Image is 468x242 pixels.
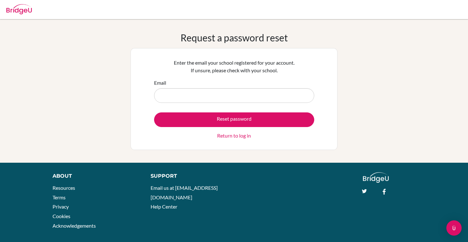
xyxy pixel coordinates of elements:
[53,213,70,219] a: Cookies
[154,79,166,87] label: Email
[6,4,32,14] img: Bridge-U
[53,194,66,200] a: Terms
[181,32,288,43] h1: Request a password reset
[446,220,462,236] div: Open Intercom Messenger
[151,172,228,180] div: Support
[154,59,314,74] p: Enter the email your school registered for your account. If unsure, please check with your school.
[217,132,251,139] a: Return to log in
[363,172,389,183] img: logo_white@2x-f4f0deed5e89b7ecb1c2cc34c3e3d731f90f0f143d5ea2071677605dd97b5244.png
[53,203,69,210] a: Privacy
[151,203,177,210] a: Help Center
[53,172,136,180] div: About
[53,185,75,191] a: Resources
[154,112,314,127] button: Reset password
[53,223,96,229] a: Acknowledgements
[151,185,218,200] a: Email us at [EMAIL_ADDRESS][DOMAIN_NAME]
